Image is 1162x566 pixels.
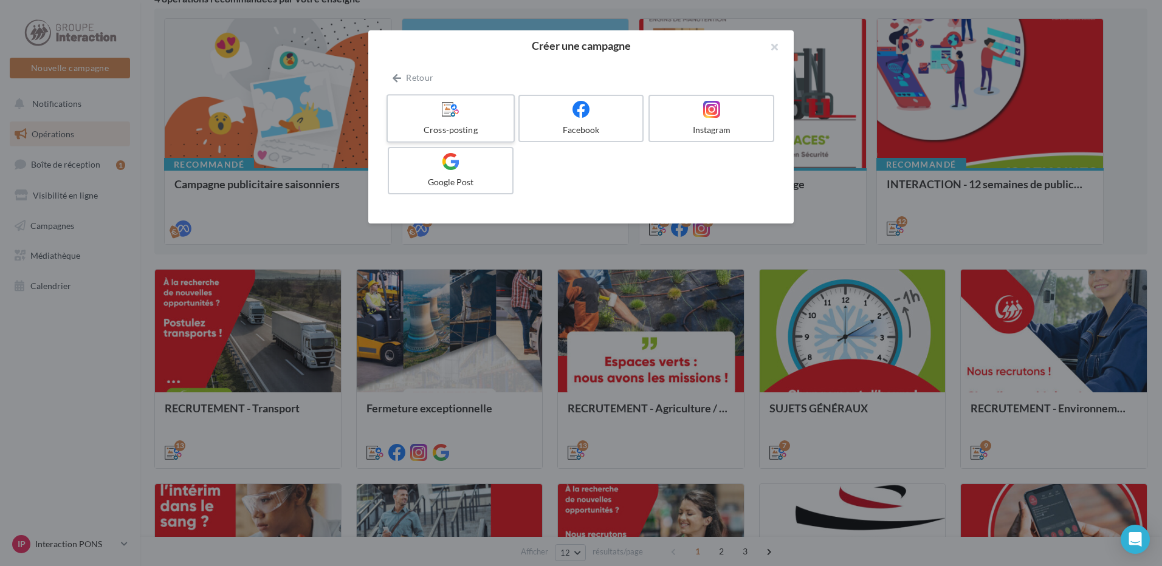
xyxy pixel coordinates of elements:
div: Open Intercom Messenger [1121,525,1150,554]
div: Instagram [655,124,768,136]
div: Cross-posting [393,124,508,136]
div: Google Post [394,176,507,188]
h2: Créer une campagne [388,40,774,51]
div: Facebook [524,124,638,136]
button: Retour [388,70,438,85]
